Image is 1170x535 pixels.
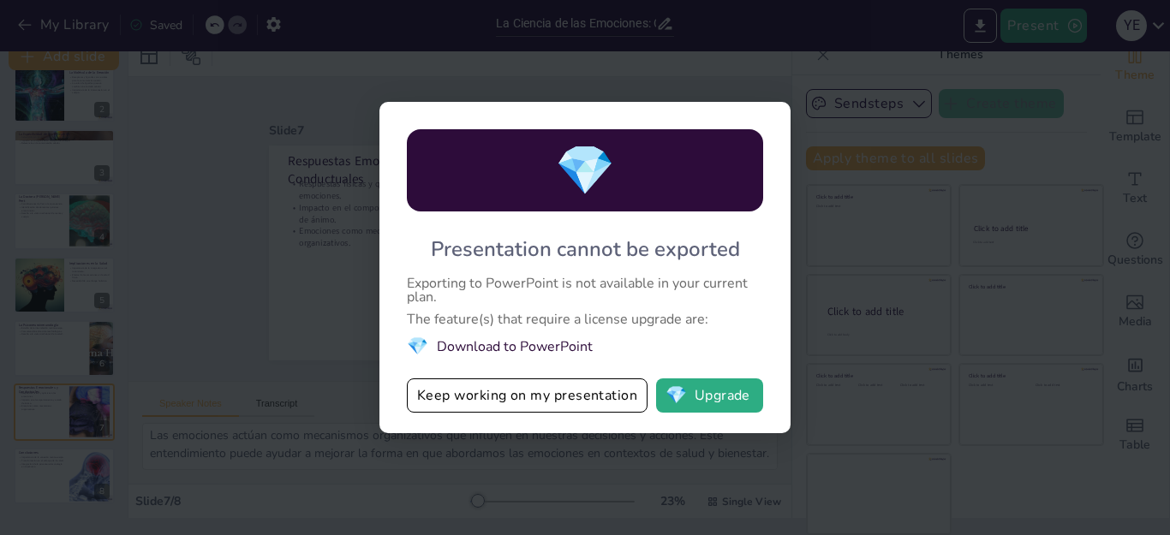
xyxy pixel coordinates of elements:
[656,378,763,413] button: diamondUpgrade
[407,276,763,304] div: Exporting to PowerPoint is not available in your current plan.
[666,387,687,404] span: diamond
[407,312,763,326] div: The feature(s) that require a license upgrade are:
[431,235,740,263] div: Presentation cannot be exported
[407,335,763,358] li: Download to PowerPoint
[407,335,428,358] span: diamond
[555,138,615,204] span: diamond
[407,378,648,413] button: Keep working on my presentation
